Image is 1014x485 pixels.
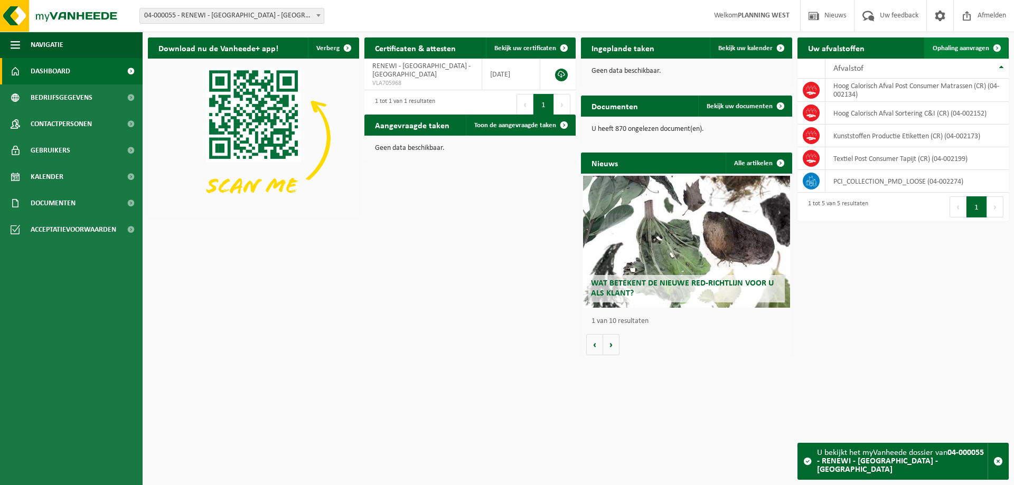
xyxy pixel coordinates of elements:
span: Ophaling aanvragen [933,45,989,52]
td: [DATE] [482,59,540,90]
span: Toon de aangevraagde taken [474,122,556,129]
button: 1 [533,94,554,115]
a: Alle artikelen [726,153,791,174]
button: Volgende [603,334,619,355]
button: 1 [966,196,987,217]
a: Bekijk uw documenten [698,96,791,117]
p: 1 van 10 resultaten [591,318,787,325]
td: PCI_COLLECTION_PMD_LOOSE (04-002274) [825,170,1009,193]
button: Verberg [308,37,358,59]
button: Previous [950,196,966,217]
span: Acceptatievoorwaarden [31,216,116,243]
span: 04-000055 - RENEWI - BRUGGE - BRUGGE [139,8,324,24]
span: Contactpersonen [31,111,92,137]
a: Wat betekent de nieuwe RED-richtlijn voor u als klant? [583,176,790,308]
button: Previous [517,94,533,115]
span: Afvalstof [833,64,863,73]
h2: Download nu de Vanheede+ app! [148,37,289,58]
h2: Aangevraagde taken [364,115,460,135]
h2: Ingeplande taken [581,37,665,58]
td: Hoog Calorisch Afval Post Consumer Matrassen (CR) (04-002134) [825,79,1009,102]
a: Bekijk uw kalender [710,37,791,59]
span: Bekijk uw certificaten [494,45,556,52]
td: Kunststoffen Productie Etiketten (CR) (04-002173) [825,125,1009,147]
strong: 04-000055 - RENEWI - [GEOGRAPHIC_DATA] - [GEOGRAPHIC_DATA] [817,449,984,474]
strong: PLANNING WEST [738,12,790,20]
span: RENEWI - [GEOGRAPHIC_DATA] - [GEOGRAPHIC_DATA] [372,62,471,79]
span: 04-000055 - RENEWI - BRUGGE - BRUGGE [140,8,324,23]
span: VLA705968 [372,79,474,88]
div: 1 tot 5 van 5 resultaten [803,195,868,218]
p: Geen data beschikbaar. [375,145,565,152]
span: Bekijk uw kalender [718,45,773,52]
td: Hoog Calorisch Afval Sortering C&I (CR) (04-002152) [825,102,1009,125]
span: Bekijk uw documenten [707,103,773,110]
img: Download de VHEPlus App [148,59,359,217]
a: Bekijk uw certificaten [486,37,575,59]
div: 1 tot 1 van 1 resultaten [370,93,435,116]
span: Documenten [31,190,76,216]
div: U bekijkt het myVanheede dossier van [817,443,988,479]
p: Geen data beschikbaar. [591,68,782,75]
span: Gebruikers [31,137,70,164]
p: U heeft 870 ongelezen document(en). [591,126,782,133]
td: Textiel Post Consumer Tapijt (CR) (04-002199) [825,147,1009,170]
span: Navigatie [31,32,63,58]
span: Dashboard [31,58,70,84]
a: Toon de aangevraagde taken [466,115,575,136]
span: Wat betekent de nieuwe RED-richtlijn voor u als klant? [591,279,774,298]
h2: Documenten [581,96,649,116]
h2: Uw afvalstoffen [797,37,875,58]
span: Kalender [31,164,63,190]
a: Ophaling aanvragen [924,37,1008,59]
button: Next [554,94,570,115]
button: Vorige [586,334,603,355]
span: Bedrijfsgegevens [31,84,92,111]
span: Verberg [316,45,340,52]
button: Next [987,196,1003,217]
h2: Certificaten & attesten [364,37,466,58]
h2: Nieuws [581,153,628,173]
